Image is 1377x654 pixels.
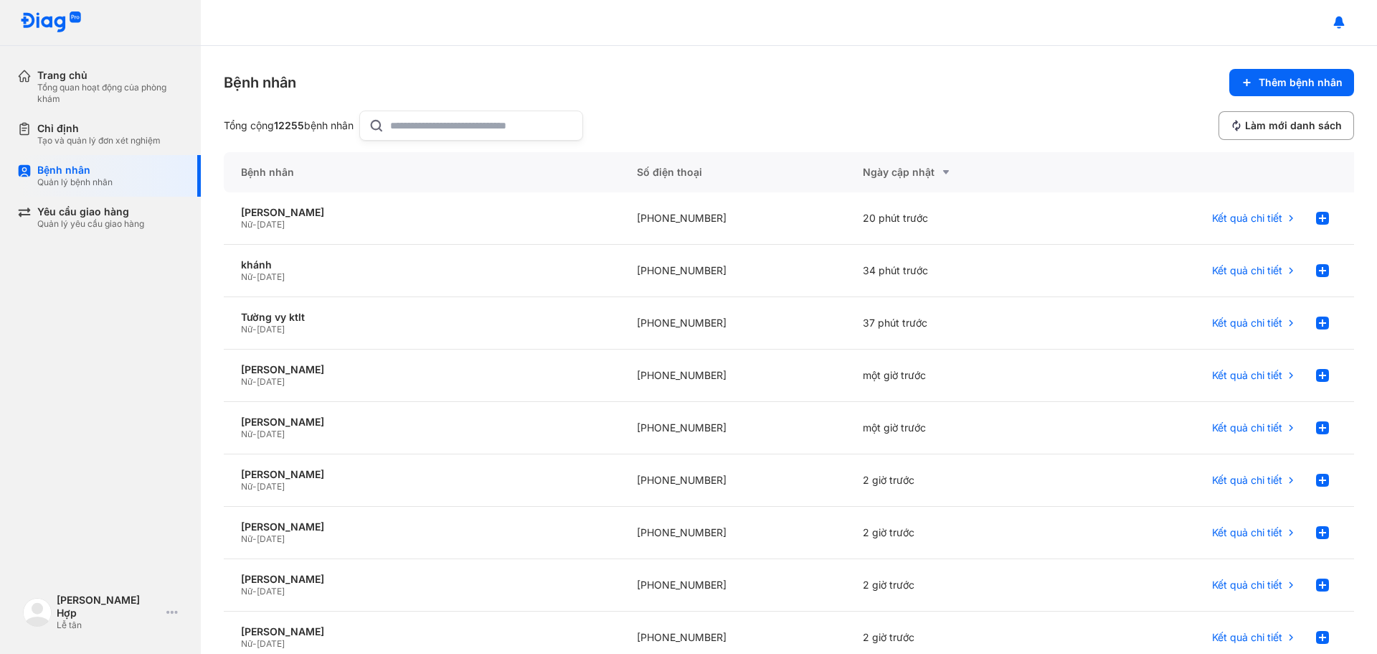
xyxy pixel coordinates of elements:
[57,594,161,620] div: [PERSON_NAME] Hợp
[1212,579,1282,592] span: Kết quả chi tiết
[241,625,602,638] div: [PERSON_NAME]
[241,468,602,481] div: [PERSON_NAME]
[252,271,257,282] span: -
[252,219,257,230] span: -
[57,620,161,631] div: Lễ tân
[23,598,52,627] img: logo
[620,454,846,507] div: [PHONE_NUMBER]
[241,533,252,544] span: Nữ
[257,533,285,544] span: [DATE]
[1212,631,1282,644] span: Kết quả chi tiết
[37,218,144,230] div: Quản lý yêu cầu giao hàng
[224,152,620,192] div: Bệnh nhân
[252,324,257,335] span: -
[257,586,285,597] span: [DATE]
[252,586,257,597] span: -
[1219,111,1354,140] button: Làm mới danh sách
[20,11,82,34] img: logo
[863,164,1054,181] div: Ngày cập nhật
[241,376,252,387] span: Nữ
[846,245,1071,297] div: 34 phút trước
[620,192,846,245] div: [PHONE_NUMBER]
[620,350,846,402] div: [PHONE_NUMBER]
[257,638,285,649] span: [DATE]
[241,311,602,324] div: Tường vy ktlt
[37,177,113,188] div: Quản lý bệnh nhân
[224,73,296,93] div: Bệnh nhân
[37,69,184,82] div: Trang chủ
[37,82,184,105] div: Tổng quan hoạt động của phòng khám
[1245,119,1342,132] span: Làm mới danh sách
[241,416,602,429] div: [PERSON_NAME]
[257,324,285,335] span: [DATE]
[1212,421,1282,434] span: Kết quả chi tiết
[252,481,257,492] span: -
[241,638,252,649] span: Nữ
[241,520,602,533] div: [PERSON_NAME]
[252,638,257,649] span: -
[1212,212,1282,225] span: Kết quả chi tiết
[257,429,285,439] span: [DATE]
[620,507,846,559] div: [PHONE_NUMBER]
[241,258,602,271] div: khánh
[846,559,1071,612] div: 2 giờ trước
[620,559,846,612] div: [PHONE_NUMBER]
[846,350,1071,402] div: một giờ trước
[241,206,602,219] div: [PERSON_NAME]
[37,122,161,135] div: Chỉ định
[620,297,846,350] div: [PHONE_NUMBER]
[1259,76,1343,89] span: Thêm bệnh nhân
[37,164,113,177] div: Bệnh nhân
[241,429,252,439] span: Nữ
[1212,264,1282,277] span: Kết quả chi tiết
[620,152,846,192] div: Số điện thoại
[252,533,257,544] span: -
[846,297,1071,350] div: 37 phút trước
[620,245,846,297] div: [PHONE_NUMBER]
[620,402,846,454] div: [PHONE_NUMBER]
[257,481,285,492] span: [DATE]
[1212,317,1282,330] span: Kết quả chi tiết
[257,376,285,387] span: [DATE]
[241,271,252,282] span: Nữ
[846,507,1071,559] div: 2 giờ trước
[37,135,161,146] div: Tạo và quản lý đơn xét nghiệm
[252,376,257,387] span: -
[37,205,144,218] div: Yêu cầu giao hàng
[846,402,1071,454] div: một giờ trước
[241,219,252,230] span: Nữ
[1229,69,1354,96] button: Thêm bệnh nhân
[1212,474,1282,487] span: Kết quả chi tiết
[241,573,602,586] div: [PERSON_NAME]
[241,363,602,376] div: [PERSON_NAME]
[846,192,1071,245] div: 20 phút trước
[257,219,285,230] span: [DATE]
[241,481,252,492] span: Nữ
[241,586,252,597] span: Nữ
[252,429,257,439] span: -
[846,454,1071,507] div: 2 giờ trước
[241,324,252,335] span: Nữ
[1212,369,1282,382] span: Kết quả chi tiết
[257,271,285,282] span: [DATE]
[224,119,354,132] div: Tổng cộng bệnh nhân
[274,119,304,131] span: 12255
[1212,526,1282,539] span: Kết quả chi tiết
